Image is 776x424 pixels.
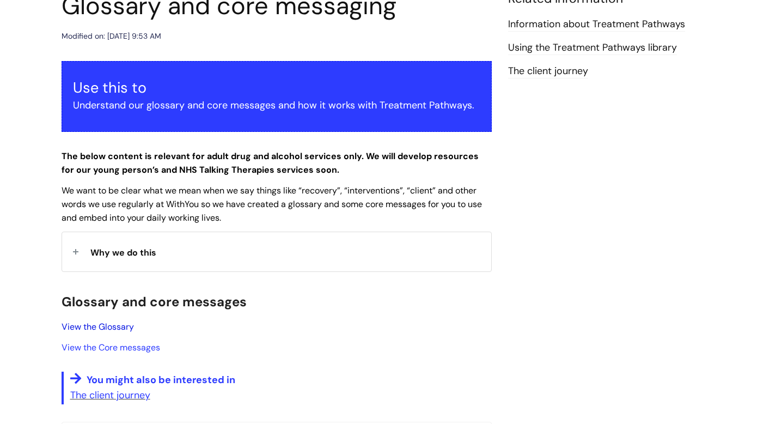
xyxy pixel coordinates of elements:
[70,389,150,402] a: The client journey
[62,150,479,175] strong: The below content is relevant for adult drug and alcohol services only. We will develop resources...
[62,321,134,332] a: View the Glossary
[508,17,685,32] a: Information about Treatment Pathways
[73,96,480,114] p: Understand our glossary and core messages and how it works with Treatment Pathways.
[87,373,235,386] span: You might also be interested in
[508,41,677,55] a: Using the Treatment Pathways library
[508,64,588,78] a: The client journey
[62,185,482,223] span: We want to be clear what we mean when we say things like “recovery”, “interventions”, “client” an...
[73,79,480,96] h3: Use this to
[90,247,156,258] span: Why we do this
[62,293,247,310] span: Glossary and core messages
[62,342,160,353] a: View the Core messages
[62,29,161,43] div: Modified on: [DATE] 9:53 AM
